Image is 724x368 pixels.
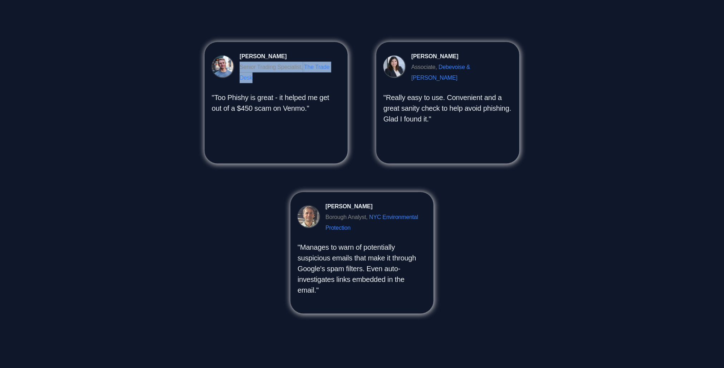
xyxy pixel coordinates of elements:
a: NYC Environmental Protection [326,214,418,231]
div: [PERSON_NAME] [326,201,373,212]
p: "Really easy to use. Convenient and a great sanity check to help avoid phishing. Glad I found it." [383,92,512,124]
div: Associate, [411,62,512,83]
div: Borough Analyst, [326,212,426,233]
div: Senior Trading Specialist, [240,62,341,83]
p: "Too Phishy is great - it helped me get out of a $450 scam on Venmo." [212,92,341,114]
div: [PERSON_NAME] [411,51,459,62]
a: Debevoise & [PERSON_NAME] [411,64,470,81]
div: [PERSON_NAME] [240,51,287,62]
p: "Manages to warn of potentially suspicious emails that make it through Google's spam filters. Eve... [298,242,426,296]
